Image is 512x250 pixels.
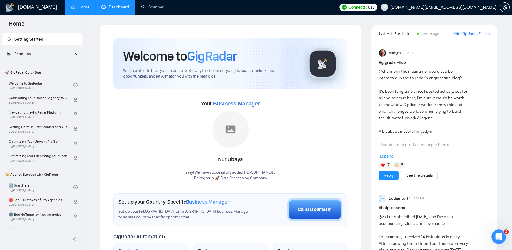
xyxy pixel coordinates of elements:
span: Academy [7,51,31,56]
h1: # help-channel [379,205,490,211]
a: See the details [406,172,433,179]
span: [DATE] [405,50,413,56]
img: Vadym [379,49,386,57]
span: Your [201,100,260,107]
button: setting [500,2,510,12]
span: By [PERSON_NAME] [9,130,67,134]
span: lock [73,141,78,145]
span: Connects: [348,4,367,11]
button: Reply [379,171,399,180]
span: We're excited to have you on board. Get ready to streamline your job search, unlock new opportuni... [123,68,298,79]
span: 5 [401,162,404,168]
span: By [PERSON_NAME] [9,145,67,148]
span: Optimizing and A/B Testing Your Scanner for Better Results [9,153,67,159]
span: Home [4,19,29,32]
span: GigRadar [187,48,237,64]
span: Setting Up Your First Scanner and Auto-Bidder [9,124,67,130]
span: 2 [504,229,509,234]
img: logo [5,3,15,12]
a: Join GigRadar Slack Community [453,31,485,37]
a: homeHome [71,5,89,10]
span: lock [73,156,78,160]
span: lock [73,214,78,218]
a: searchScanner [141,5,164,10]
span: 🚀 GigRadar Quick Start [3,66,82,78]
span: user [382,5,387,9]
span: fund-projection-screen [7,52,11,56]
span: Optimizing Your Upwork Profile [9,138,67,145]
div: Contact our team [298,206,331,213]
span: By [PERSON_NAME] [9,218,67,221]
span: Connecting Your Upwork Agency to GigRadar [9,95,67,101]
button: Contact our team [287,198,342,221]
img: upwork-logo.png [342,5,347,10]
span: lock [73,98,78,102]
span: 8 hours ago [421,32,439,36]
span: 8:26 AM [414,196,424,201]
span: ⛔ Top 3 Mistakes of Pro Agencies [9,197,67,203]
span: Set up your [GEOGRAPHIC_DATA] or [GEOGRAPHIC_DATA] Business Manager to access country-specific op... [118,209,253,220]
span: Business Manager [186,198,229,205]
p: Tinkogroup 🚀 Data Processing Company . [185,175,275,181]
a: dashboardDashboard [101,5,129,10]
a: Reply [384,172,394,179]
img: gigradar-logo.png [308,48,338,79]
img: ❤️ [381,163,385,167]
h1: Welcome to [123,48,237,64]
h1: Set up your Country-Specific [118,198,229,205]
span: By [PERSON_NAME] [9,203,67,207]
span: 👑 Agency Success with GigRadar [3,168,82,181]
span: Business Manager [213,101,260,107]
button: See the details [401,171,438,180]
span: Latest Posts from the GigRadar Community [379,30,415,37]
span: rocket [7,37,11,41]
span: By [PERSON_NAME] [9,101,67,105]
a: export [486,31,490,36]
div: Nur Ubaya [185,155,275,165]
span: Getting Started [14,37,43,42]
li: Getting Started [2,33,82,45]
span: lock [73,200,78,204]
span: Navigating the GigRadar Platform [9,109,67,115]
a: 1️⃣ Start HereBy[PERSON_NAME] [9,181,73,194]
span: 🌚 Rookie Traps for New Agencies [9,212,67,218]
img: 🙌 [394,163,399,167]
div: BI [379,195,386,202]
span: check-circle [73,185,78,189]
span: check-circle [73,83,78,87]
span: 613 [368,4,374,11]
span: ☠️ Fatal Traps for Solo Freelancers [9,226,67,232]
span: double-left [72,236,78,242]
span: By [PERSON_NAME] [9,115,67,119]
a: Welcome to GigRadarBy[PERSON_NAME] [9,78,73,92]
span: Vadym [389,50,401,56]
span: 7 [387,162,390,168]
iframe: Intercom live chat [491,229,506,244]
div: Yaay! We have successfully added [PERSON_NAME] to [185,170,275,181]
h1: # gigradar-hub [379,59,490,66]
span: Academy [14,51,31,56]
span: lock [73,112,78,116]
img: placeholder.png [212,111,249,148]
span: By [PERSON_NAME] [9,159,67,163]
a: setting [500,5,510,10]
span: lock [73,127,78,131]
span: GigRadar Automation [113,233,165,240]
span: Budianto IP [389,195,410,202]
span: Expand [380,154,394,159]
span: @channel [379,69,397,74]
